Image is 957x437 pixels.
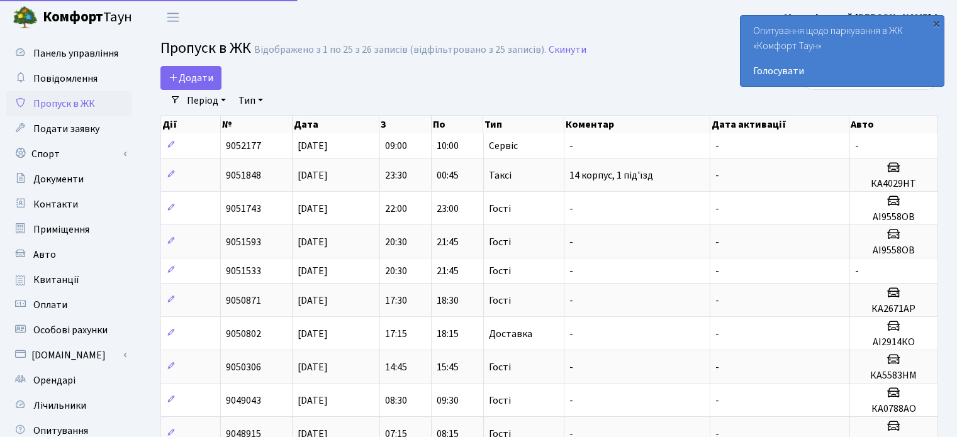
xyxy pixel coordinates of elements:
span: Документи [33,172,84,186]
span: 09:00 [385,139,407,153]
th: Авто [849,116,937,133]
span: 9052177 [226,139,261,153]
span: - [715,235,719,249]
span: - [715,360,719,374]
span: Таксі [489,170,512,180]
a: Контакти [6,192,132,217]
span: - [855,139,859,153]
a: Спорт [6,141,132,167]
th: Коментар [564,116,710,133]
a: Додати [160,66,221,90]
th: Дії [161,116,221,133]
span: - [715,169,719,182]
span: - [569,294,573,307]
span: - [569,202,573,216]
span: 17:15 [385,327,407,341]
h5: КА2671АР [855,303,932,315]
span: 00:45 [437,169,459,182]
span: 22:00 [385,202,407,216]
span: [DATE] [298,264,328,278]
span: Гості [489,237,511,247]
th: Тип [483,116,564,133]
span: [DATE] [298,202,328,216]
span: - [855,264,859,278]
span: 9050802 [226,327,261,341]
h5: АІ9558ОВ [855,245,932,257]
a: Пропуск в ЖК [6,91,132,116]
span: Гості [489,204,511,214]
a: Тип [233,90,268,111]
span: 14 корпус, 1 під'їзд [569,169,653,182]
span: 20:30 [385,235,407,249]
a: Період [182,90,231,111]
h5: КА5583НМ [855,370,932,382]
th: Дата [293,116,380,133]
a: Орендарі [6,368,132,393]
div: Опитування щодо паркування в ЖК «Комфорт Таун» [741,16,944,86]
a: Повідомлення [6,66,132,91]
span: 09:30 [437,394,459,407]
a: Панель управління [6,41,132,66]
a: Скинути [549,44,586,56]
span: [DATE] [298,235,328,249]
span: 21:45 [437,264,459,278]
a: Документи [6,167,132,192]
span: 9050871 [226,294,261,307]
span: 10:00 [437,139,459,153]
span: 15:45 [437,360,459,374]
span: [DATE] [298,327,328,341]
span: - [569,264,573,278]
span: Квитанції [33,273,79,287]
span: - [715,202,719,216]
span: - [569,394,573,407]
span: 23:30 [385,169,407,182]
th: По [432,116,483,133]
span: Доставка [489,329,532,339]
h5: КА4029НТ [855,178,932,190]
span: Пропуск в ЖК [160,37,251,59]
a: Голосувати [753,64,931,79]
span: 9050306 [226,360,261,374]
span: Гості [489,396,511,406]
span: Приміщення [33,223,89,236]
div: × [930,17,943,30]
span: Гості [489,266,511,276]
span: 9049043 [226,394,261,407]
span: [DATE] [298,394,328,407]
th: № [221,116,293,133]
span: - [715,327,719,341]
span: Особові рахунки [33,323,108,337]
span: Авто [33,248,56,262]
span: Орендарі [33,373,76,387]
img: logo.png [13,5,38,30]
th: Дата активації [710,116,850,133]
span: 9051848 [226,169,261,182]
span: Гості [489,296,511,306]
span: - [715,394,719,407]
span: 9051593 [226,235,261,249]
span: 23:00 [437,202,459,216]
span: Таун [43,7,132,28]
h5: АІ2914КО [855,336,932,348]
span: 9051743 [226,202,261,216]
span: - [715,294,719,307]
a: Подати заявку [6,116,132,141]
a: Приміщення [6,217,132,242]
span: 17:30 [385,294,407,307]
a: Оплати [6,292,132,318]
b: Комфорт [43,7,103,27]
th: З [379,116,431,133]
span: Подати заявку [33,122,99,136]
span: Повідомлення [33,72,98,86]
h5: КА0788АО [855,403,932,415]
b: Меленівський [PERSON_NAME] А. [784,11,942,25]
span: 21:45 [437,235,459,249]
span: - [715,264,719,278]
span: 18:15 [437,327,459,341]
span: 14:45 [385,360,407,374]
a: Лічильники [6,393,132,418]
h5: АІ9558ОВ [855,211,932,223]
span: - [715,139,719,153]
button: Переключити навігацію [157,7,189,28]
span: - [569,235,573,249]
